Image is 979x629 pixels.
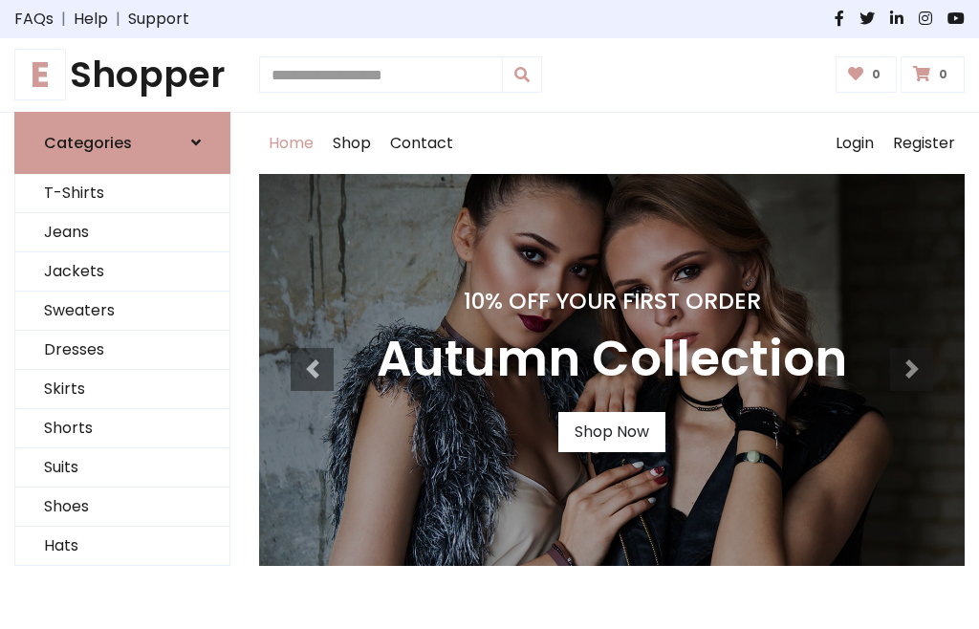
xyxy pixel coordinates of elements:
a: Shoes [15,488,229,527]
span: | [54,8,74,31]
a: Skirts [15,370,229,409]
a: T-Shirts [15,174,229,213]
a: Jeans [15,213,229,252]
a: Sweaters [15,292,229,331]
h3: Autumn Collection [377,330,847,389]
a: Shorts [15,409,229,448]
span: | [108,8,128,31]
a: Contact [381,113,463,174]
h6: Categories [44,134,132,152]
a: Suits [15,448,229,488]
span: E [14,49,66,100]
a: EShopper [14,54,230,97]
a: Home [259,113,323,174]
a: Support [128,8,189,31]
a: FAQs [14,8,54,31]
a: 0 [836,56,898,93]
a: Login [826,113,883,174]
span: 0 [867,66,885,83]
h1: Shopper [14,54,230,97]
a: Hats [15,527,229,566]
a: Shop Now [558,412,665,452]
a: Dresses [15,331,229,370]
a: 0 [901,56,965,93]
a: Register [883,113,965,174]
a: Jackets [15,252,229,292]
a: Help [74,8,108,31]
a: Shop [323,113,381,174]
h4: 10% Off Your First Order [377,288,847,314]
a: Categories [14,112,230,174]
span: 0 [934,66,952,83]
